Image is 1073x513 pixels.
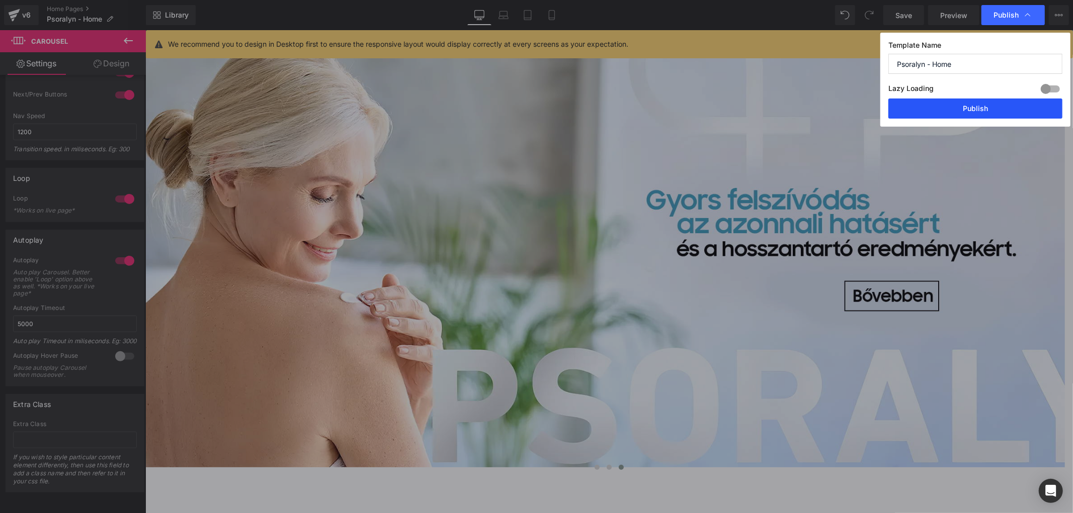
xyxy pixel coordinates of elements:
label: Template Name [888,41,1062,54]
span: Publish [994,11,1019,20]
div: Open Intercom Messenger [1039,479,1063,503]
button: Publish [888,98,1062,119]
label: Lazy Loading [888,82,934,98]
